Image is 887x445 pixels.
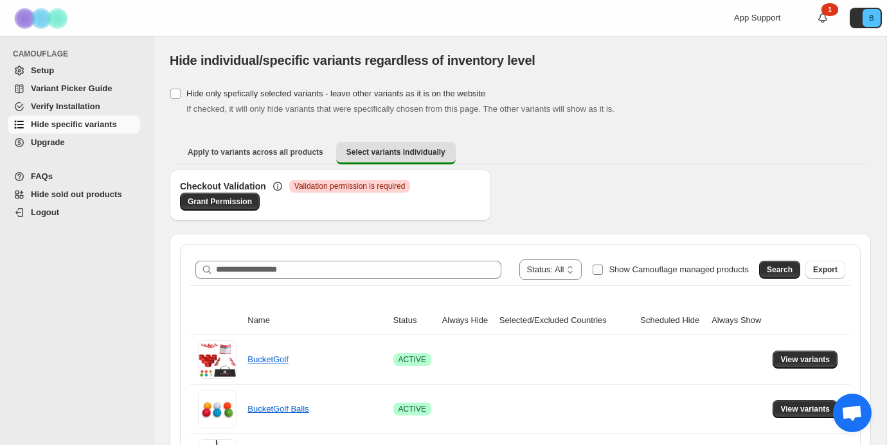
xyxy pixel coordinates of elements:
[821,3,838,16] div: 1
[399,404,426,414] span: ACTIVE
[708,306,769,335] th: Always Show
[247,354,289,364] a: BucketGolf
[170,53,535,67] span: Hide individual/specific variants regardless of inventory level
[31,65,54,75] span: Setup
[636,306,708,335] th: Scheduled Hide
[186,104,614,114] span: If checked, it will only hide variants that were specifically chosen from this page. The other va...
[188,196,252,207] span: Grant Permission
[198,340,237,379] img: BucketGolf
[186,89,485,98] span: Hide only spefically selected variants - leave other variants as it is on the website
[8,116,140,134] a: Hide specific variants
[773,400,838,418] button: View variants
[336,142,456,164] button: Select variants individually
[8,134,140,152] a: Upgrade
[438,306,496,335] th: Always Hide
[609,265,749,274] span: Show Camouflage managed products
[8,186,140,204] a: Hide sold out products
[813,265,838,275] span: Export
[399,354,426,365] span: ACTIVE
[390,306,438,335] th: Status
[31,83,112,93] span: Variant Picker Guide
[805,261,845,279] button: Export
[8,168,140,186] a: FAQs
[31,137,65,147] span: Upgrade
[10,1,75,36] img: Camouflage
[294,181,406,191] span: Validation permission is required
[177,142,334,162] button: Apply to variants across all products
[496,306,636,335] th: Selected/Excluded Countries
[773,351,838,369] button: View variants
[346,147,445,157] span: Select variants individually
[8,204,140,222] a: Logout
[31,189,122,199] span: Hide sold out products
[816,12,829,24] a: 1
[31,119,117,129] span: Hide specific variants
[180,180,266,193] h3: Checkout Validation
[8,98,140,116] a: Verify Installation
[8,62,140,80] a: Setup
[31,207,59,217] span: Logout
[31,101,100,111] span: Verify Installation
[833,394,872,432] div: Open chat
[180,193,260,211] a: Grant Permission
[244,306,389,335] th: Name
[780,404,830,414] span: View variants
[198,390,237,428] img: BucketGolf Balls
[13,49,145,59] span: CAMOUFLAGE
[188,147,323,157] span: Apply to variants across all products
[767,265,793,275] span: Search
[8,80,140,98] a: Variant Picker Guide
[780,354,830,365] span: View variants
[850,8,882,28] button: Avatar with initials B
[759,261,800,279] button: Search
[863,9,881,27] span: Avatar with initials B
[734,13,780,22] span: App Support
[869,14,874,22] text: B
[247,404,309,414] a: BucketGolf Balls
[31,171,53,181] span: FAQs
